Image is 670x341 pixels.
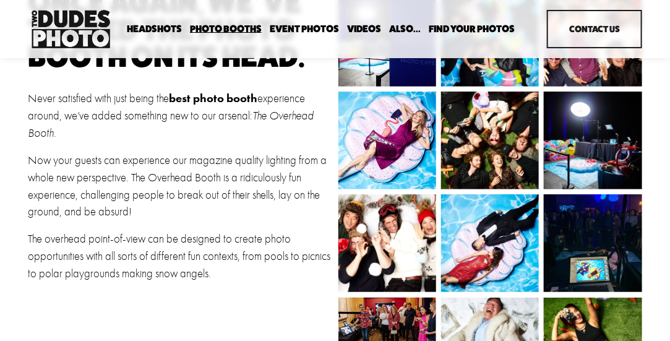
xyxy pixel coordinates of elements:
img: 220802_CEMAOverhead0266.jpg [420,92,560,189]
img: 181208_LinkedIn0836.jpg [425,194,556,292]
img: IMG_0399 2.JPG [520,92,666,189]
span: Photo Booths [190,24,262,34]
a: folder dropdown [127,23,182,35]
span: Also... [389,24,421,34]
img: Two Dudes Photo | Headshots, Portraits &amp; Photo Booths [28,7,113,51]
span: Headshots [127,24,182,34]
strong: best photo booth [169,91,257,105]
a: folder dropdown [429,23,515,35]
span: Find Your Photos [429,24,515,34]
p: The overhead point-of-view can be designed to create photo opportunities with all sorts of differ... [28,231,332,283]
em: The Overhead Booth [28,109,316,140]
a: folder dropdown [190,23,262,35]
p: Now your guests can experience our magazine quality lighting from a whole new perspective. The Ov... [28,152,332,222]
img: 181208_LinkedIn0800.jpg [299,92,455,189]
a: Contact Us [547,10,642,49]
a: Event Photos [270,23,339,35]
img: IMG_0404.JPG [528,194,658,292]
a: Videos [347,23,381,35]
a: folder dropdown [389,23,421,35]
img: 221213_GoogleOverhead_270.jpg [315,194,460,292]
p: Never satisfied with just being the experience around, we’ve added something new to our arsenal: . [28,90,332,142]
